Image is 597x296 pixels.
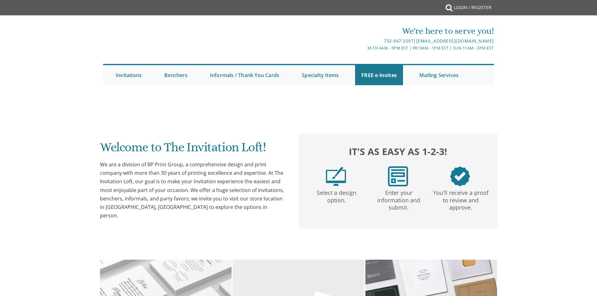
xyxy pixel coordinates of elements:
a: 732.947.3597 [384,38,413,44]
p: You'll receive a proof to review and approve. [431,186,490,211]
a: Invitations [109,65,148,85]
p: Select a design option. [307,186,366,204]
h2: It's as easy as 1-2-3! [305,144,491,158]
img: step2.png [388,166,408,186]
a: Specialty Items [296,65,345,85]
h1: Welcome to The Invitation Loft! [100,140,286,159]
img: step3.png [450,166,470,186]
a: Informals / Thank You Cards [204,65,285,85]
p: Enter your information and submit. [369,186,428,211]
div: We're here to serve you! [234,25,494,37]
div: M-Th 9am - 5pm EST | Fri 9am - 1pm EST | Sun 11am - 3pm EST [234,45,494,51]
a: Mailing Services [413,65,465,85]
div: We are a division of BP Print Group, a comprehensive design and print company with more than 30 y... [100,160,286,220]
a: Benchers [158,65,194,85]
img: step1.png [326,166,346,186]
a: [EMAIL_ADDRESS][DOMAIN_NAME] [416,38,494,44]
div: | [234,37,494,45]
a: FREE e-Invites [355,65,403,85]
